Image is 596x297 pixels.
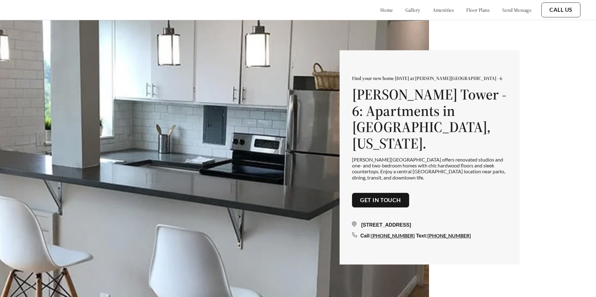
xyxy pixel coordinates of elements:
[405,7,420,13] a: gallery
[427,233,471,239] a: [PHONE_NUMBER]
[352,222,507,229] div: [STREET_ADDRESS]
[549,7,572,13] a: Call Us
[352,86,507,152] h1: [PERSON_NAME] Tower - 6: Apartments in [GEOGRAPHIC_DATA], [US_STATE].
[502,7,531,13] a: send message
[433,7,454,13] a: amenities
[416,233,427,239] span: Text:
[541,2,580,17] button: Call Us
[360,233,371,239] span: Call:
[380,7,393,13] a: home
[352,75,507,81] p: Find your new home [DATE] at [PERSON_NAME][GEOGRAPHIC_DATA] - 6
[360,197,401,204] a: Get in touch
[352,157,507,180] p: [PERSON_NAME][GEOGRAPHIC_DATA] offers renovated studios and one- and two-bedroom homes with chic ...
[352,193,409,208] button: Get in touch
[466,7,490,13] a: floor plans
[371,233,415,239] a: [PHONE_NUMBER]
